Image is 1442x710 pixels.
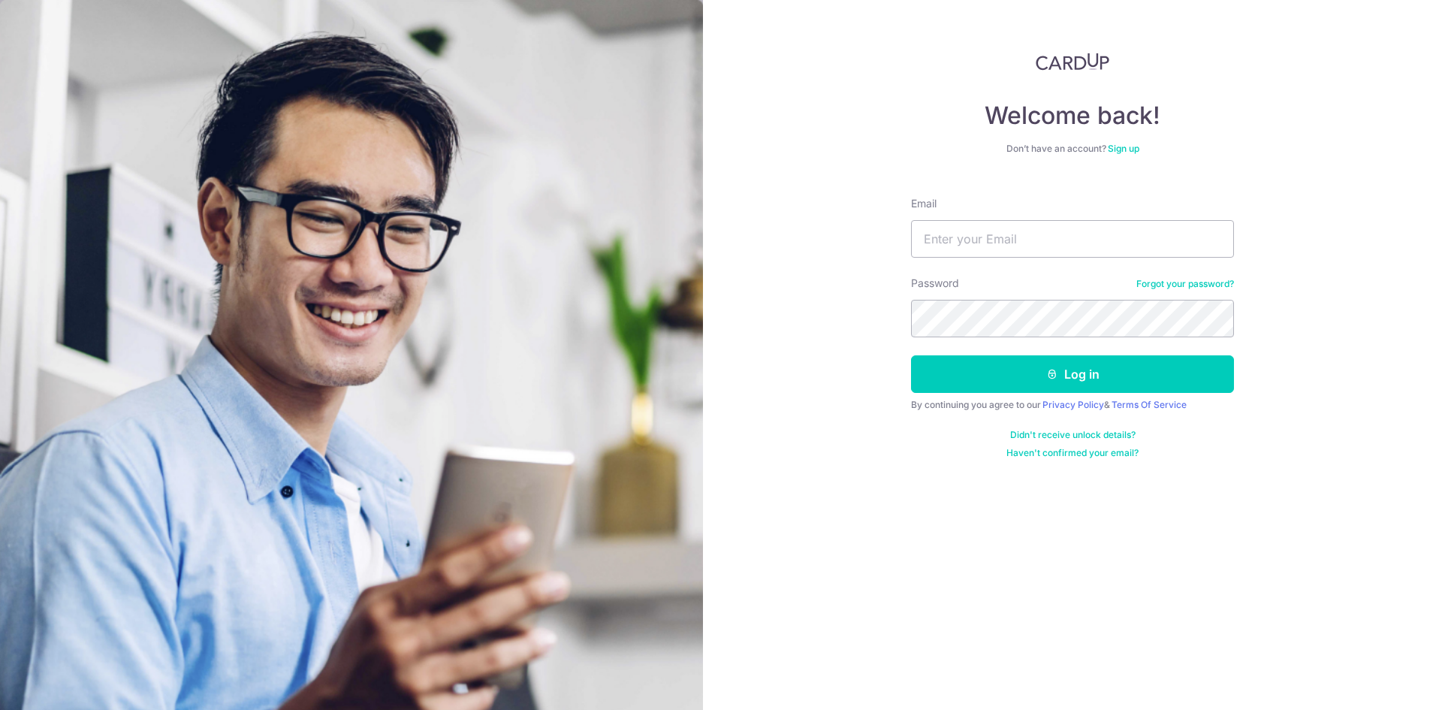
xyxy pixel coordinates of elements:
[1136,278,1234,290] a: Forgot your password?
[911,220,1234,258] input: Enter your Email
[1108,143,1139,154] a: Sign up
[911,399,1234,411] div: By continuing you agree to our &
[1006,447,1139,459] a: Haven't confirmed your email?
[1036,53,1109,71] img: CardUp Logo
[1042,399,1104,410] a: Privacy Policy
[911,276,959,291] label: Password
[911,101,1234,131] h4: Welcome back!
[911,196,937,211] label: Email
[911,355,1234,393] button: Log in
[1010,429,1136,441] a: Didn't receive unlock details?
[911,143,1234,155] div: Don’t have an account?
[1112,399,1187,410] a: Terms Of Service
